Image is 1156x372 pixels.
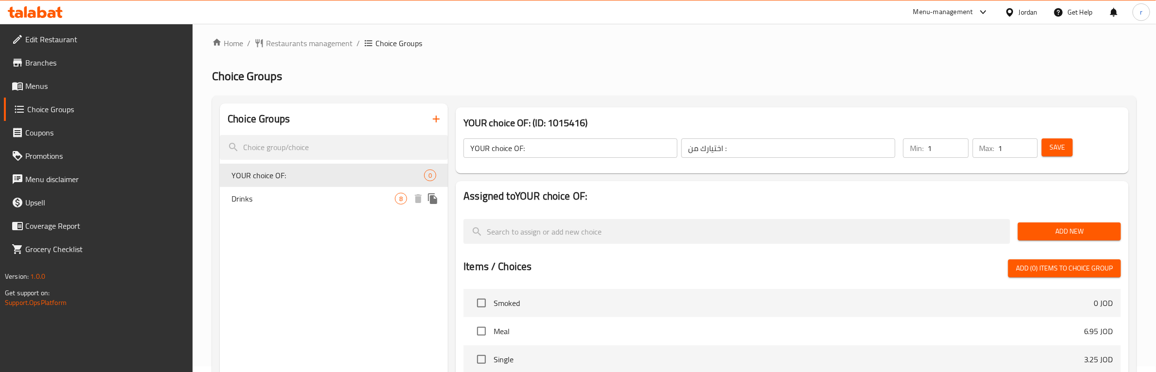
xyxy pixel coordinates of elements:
button: Save [1042,138,1073,156]
div: Choices [395,193,407,204]
h2: Choice Groups [228,112,290,126]
span: Choice Groups [27,103,185,115]
p: 6.95 JOD [1084,325,1113,337]
h3: YOUR choice OF: (ID: 1015416) [463,115,1121,131]
input: search [463,219,1010,244]
span: Upsell [25,197,185,208]
span: Add New [1026,225,1113,237]
p: Max: [979,142,995,154]
span: 0 [425,171,436,180]
button: Add (0) items to choice group [1008,259,1121,277]
span: 1.0.0 [30,270,45,283]
button: Add New [1018,222,1121,240]
span: Meal [494,325,1084,337]
h2: Assigned to YOUR choice OF: [463,189,1121,203]
span: Menu disclaimer [25,173,185,185]
button: delete [411,191,426,206]
a: Menus [4,74,193,98]
a: Edit Restaurant [4,28,193,51]
span: Smoked [494,297,1094,309]
span: Add (0) items to choice group [1016,262,1113,274]
span: Promotions [25,150,185,162]
span: Version: [5,270,29,283]
li: / [356,37,360,49]
span: Save [1049,141,1065,153]
div: Jordan [1019,7,1038,17]
a: Grocery Checklist [4,237,193,261]
div: Menu-management [913,6,973,18]
a: Coupons [4,121,193,144]
p: 0 JOD [1094,297,1113,309]
span: Restaurants management [266,37,353,49]
button: duplicate [426,191,440,206]
span: Drinks [231,193,395,204]
li: / [247,37,250,49]
nav: breadcrumb [212,37,1137,49]
span: Grocery Checklist [25,243,185,255]
h2: Items / Choices [463,259,532,274]
input: search [220,135,448,160]
span: Single [494,354,1084,365]
span: Get support on: [5,287,50,299]
a: Home [212,37,243,49]
a: Coverage Report [4,214,193,237]
span: YOUR choice OF: [231,169,424,181]
span: Choice Groups [375,37,422,49]
span: Coupons [25,127,185,138]
a: Branches [4,51,193,74]
span: Coverage Report [25,220,185,232]
div: YOUR choice OF:0 [220,164,448,187]
span: 8 [395,194,407,203]
span: Menus [25,80,185,92]
div: Choices [424,169,436,181]
span: Choice Groups [212,65,282,87]
span: r [1140,7,1142,17]
p: 3.25 JOD [1084,354,1113,365]
a: Promotions [4,144,193,168]
a: Restaurants management [254,37,353,49]
span: Branches [25,57,185,68]
span: Edit Restaurant [25,34,185,45]
a: Support.OpsPlatform [5,296,67,309]
a: Menu disclaimer [4,168,193,191]
span: Select choice [471,349,492,370]
a: Choice Groups [4,98,193,121]
div: Drinks8deleteduplicate [220,187,448,210]
a: Upsell [4,191,193,214]
p: Min: [910,142,924,154]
